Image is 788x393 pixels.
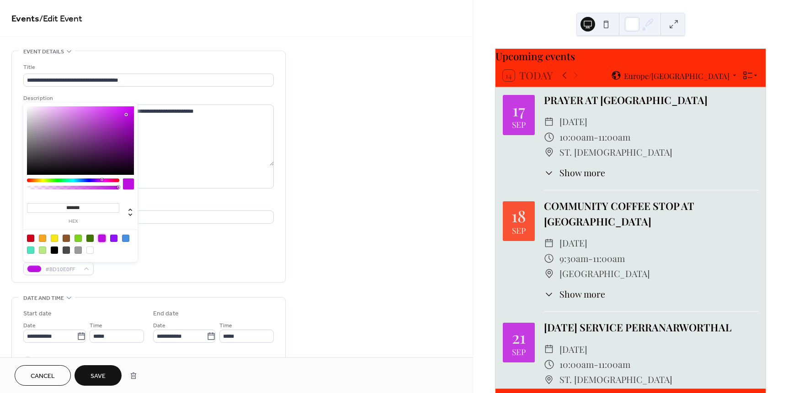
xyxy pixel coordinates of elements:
div: #BD10E0 [98,235,106,242]
div: COMMUNITY COFFEE STOP AT [GEOGRAPHIC_DATA] [544,199,758,229]
div: ​ [544,357,554,372]
div: 21 [512,329,526,345]
div: #9013FE [110,235,117,242]
button: Cancel [15,365,71,386]
span: Time [219,321,232,330]
div: Location [23,199,272,209]
span: #BD10E0FF [45,265,79,274]
span: [GEOGRAPHIC_DATA] [559,266,650,281]
div: Title [23,63,272,72]
div: ​ [544,342,554,357]
div: #4A4A4A [63,246,70,254]
button: ​Show more [544,288,605,301]
div: ​ [544,372,554,387]
div: ​ [544,236,554,251]
div: 17 [512,102,525,118]
span: 11:00am [598,130,630,145]
div: ​ [544,130,554,145]
button: ​Show more [544,166,605,179]
span: Date [153,321,165,330]
div: #F5A623 [39,235,46,242]
div: Sep [512,226,526,235]
a: Events [11,10,39,28]
div: Sep [512,121,526,129]
span: Date [23,321,36,330]
div: Upcoming events [495,49,766,64]
div: 18 [511,208,526,224]
span: - [588,251,593,266]
div: Sep [512,348,526,356]
span: ST. [DEMOGRAPHIC_DATA] [559,145,672,160]
span: - [594,357,598,372]
span: - [594,130,598,145]
div: #FFFFFF [86,246,94,254]
div: Start date [23,309,52,319]
span: Cancel [31,372,55,381]
span: Show more [559,288,605,301]
div: #50E3C2 [27,246,34,254]
span: Time [90,321,102,330]
label: hex [27,219,119,224]
span: Save [91,372,106,381]
span: ST. [DEMOGRAPHIC_DATA] [559,372,672,387]
div: Description [23,94,272,103]
span: [DATE] [559,342,587,357]
div: #4A90E2 [122,235,129,242]
div: #D0021B [27,235,34,242]
span: [DATE] [559,236,587,251]
span: Event details [23,47,64,57]
span: Show more [559,166,605,179]
div: #000000 [51,246,58,254]
span: 11:00am [593,251,625,266]
div: ​ [544,114,554,129]
div: ​ [544,266,554,281]
div: #F8E71C [51,235,58,242]
span: 11:00am [598,357,630,372]
span: Europe/[GEOGRAPHIC_DATA] [624,72,729,79]
button: Save [75,365,122,386]
span: Date and time [23,293,64,303]
span: [DATE] [559,114,587,129]
span: 9:30am [559,251,588,266]
div: ​ [544,166,554,179]
div: #8B572A [63,235,70,242]
div: #417505 [86,235,94,242]
span: 10:00am [559,357,594,372]
div: [DATE] SERVICE PERRANARWORTHAL [544,320,758,335]
span: 10:00am [559,130,594,145]
div: #9B9B9B [75,246,82,254]
div: ​ [544,251,554,266]
div: PRAYER AT [GEOGRAPHIC_DATA] [544,93,758,108]
div: #7ED321 [75,235,82,242]
span: / Edit Event [39,10,82,28]
div: #B8E986 [39,246,46,254]
span: All day [34,355,50,364]
div: End date [153,309,179,319]
div: ​ [544,145,554,160]
div: ​ [544,288,554,301]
